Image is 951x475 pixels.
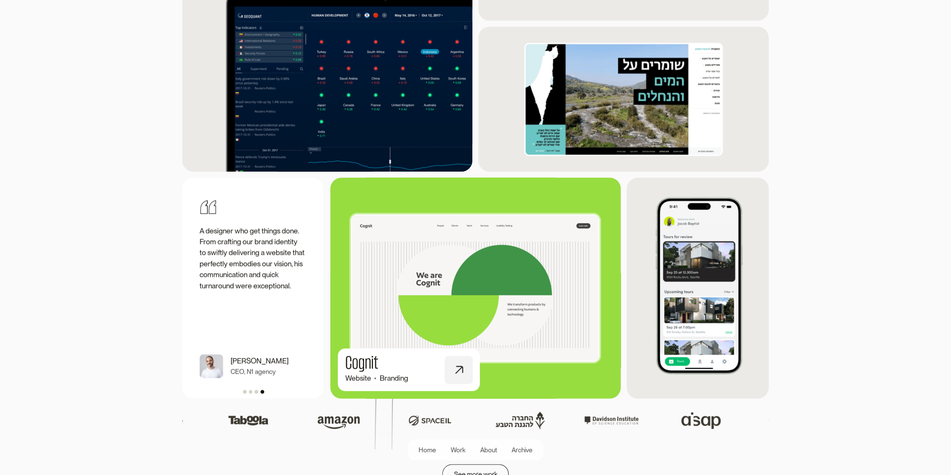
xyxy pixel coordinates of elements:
a: Archive [504,443,540,457]
div: Work [451,445,465,455]
img: spni homepage screenshot [478,27,768,172]
p: A designer who get things done. From crafting our brand identity to swiftly delivering a website ... [200,225,305,291]
img: SPNI logo [491,410,550,431]
h1: Cognit [345,356,378,373]
div: 4 of 4 [181,178,323,398]
a: Home [411,443,444,457]
img: davidson institute logo [582,412,641,428]
div: Show slide 1 of 4 [243,390,247,394]
p: [PERSON_NAME] [231,355,288,366]
img: Amazon logo [310,405,368,435]
div: Website [345,373,371,383]
img: geoquant logo [764,411,823,429]
div: Home [419,445,436,455]
div: carousel [182,178,324,398]
div: Archive [512,445,532,455]
img: Anis Kadis [200,354,223,378]
p: CEO, N1 agency [231,367,276,376]
div: Show slide 3 of 4 [254,390,258,394]
img: showdigs app screenshot [627,178,769,398]
div: Show slide 4 of 4 [260,390,264,394]
a: About [473,443,504,457]
div: Branding [380,373,408,383]
div: Show slide 2 of 4 [249,390,253,394]
div: About [480,445,497,455]
a: CognitWebsiteBranding [330,178,620,398]
a: Work [444,443,473,457]
img: taboola logo [219,405,278,435]
img: space IL logo [401,410,459,431]
img: aisap logo [673,403,732,438]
